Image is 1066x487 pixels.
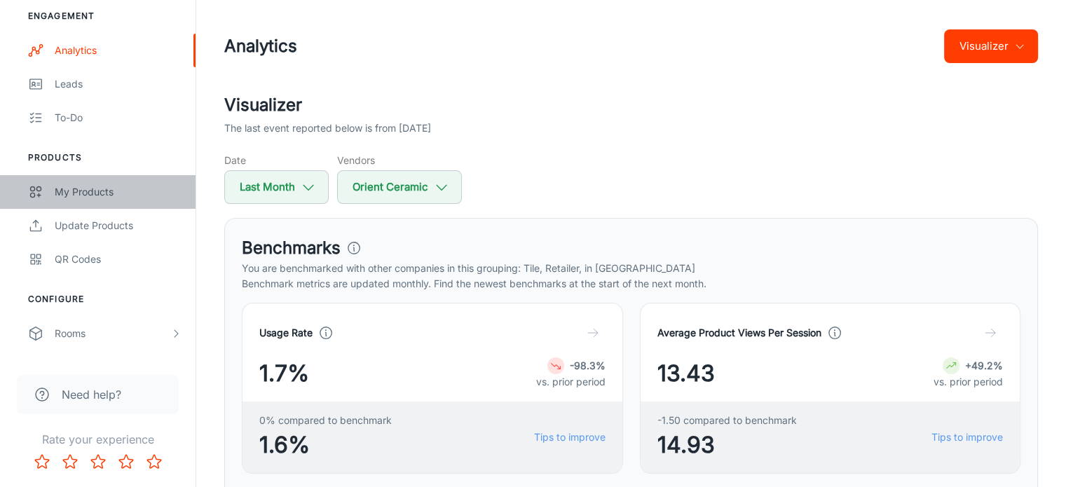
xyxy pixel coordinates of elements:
[944,29,1038,63] button: Visualizer
[55,76,182,92] div: Leads
[337,170,462,204] button: Orient Ceramic
[259,325,313,341] h4: Usage Rate
[536,374,606,390] p: vs. prior period
[224,121,431,136] p: The last event reported below is from [DATE]
[657,428,797,462] span: 14.93
[84,448,112,476] button: Rate 3 star
[55,184,182,200] div: My Products
[931,430,1003,445] a: Tips to improve
[224,170,329,204] button: Last Month
[112,448,140,476] button: Rate 4 star
[56,448,84,476] button: Rate 2 star
[534,430,606,445] a: Tips to improve
[55,252,182,267] div: QR Codes
[224,92,1038,118] h2: Visualizer
[657,413,797,428] span: -1.50 compared to benchmark
[259,357,309,390] span: 1.7%
[570,359,606,371] strong: -98.3%
[28,448,56,476] button: Rate 1 star
[965,359,1003,371] strong: +49.2%
[55,110,182,125] div: To-do
[62,386,121,403] span: Need help?
[140,448,168,476] button: Rate 5 star
[657,357,715,390] span: 13.43
[657,325,821,341] h4: Average Product Views Per Session
[259,428,392,462] span: 1.6%
[55,218,182,233] div: Update Products
[337,153,462,167] h5: Vendors
[55,43,182,58] div: Analytics
[11,431,184,448] p: Rate your experience
[242,276,1020,291] p: Benchmark metrics are updated monthly. Find the newest benchmarks at the start of the next month.
[242,235,341,261] h3: Benchmarks
[55,326,170,341] div: Rooms
[259,413,392,428] span: 0% compared to benchmark
[224,34,297,59] h1: Analytics
[934,374,1003,390] p: vs. prior period
[224,153,329,167] h5: Date
[242,261,1020,276] p: You are benchmarked with other companies in this grouping: Tile, Retailer, in [GEOGRAPHIC_DATA]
